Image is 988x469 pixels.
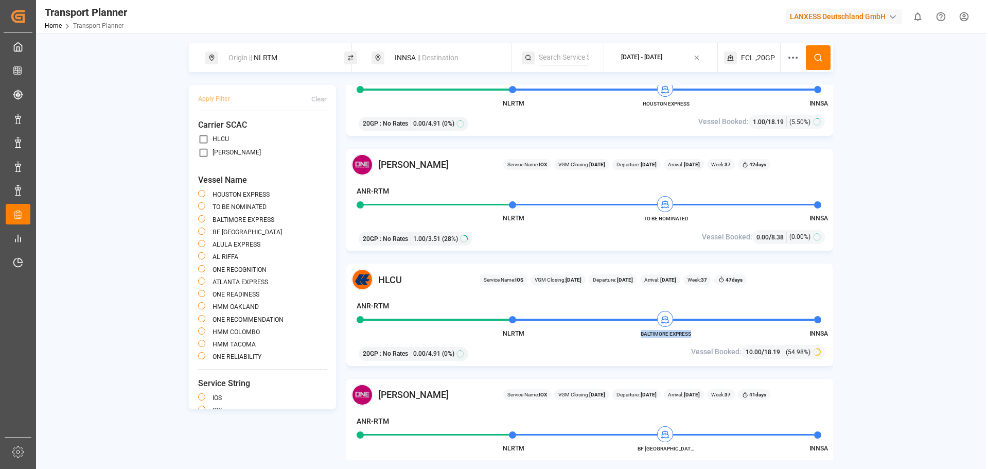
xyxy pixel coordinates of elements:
[687,276,707,284] span: Week:
[213,279,268,285] label: ATLANTA EXPRESS
[638,100,694,108] span: HOUSTON EXPRESS
[698,116,749,127] span: Vessel Booked:
[213,217,274,223] label: BALTIMORE EXPRESS
[702,232,752,242] span: Vessel Booked:
[539,392,547,397] b: IOX
[789,117,810,127] span: (5.50%)
[351,269,373,290] img: Carrier
[593,276,633,284] span: Departure:
[683,162,700,167] b: [DATE]
[484,276,523,284] span: Service Name:
[726,277,743,283] b: 47 days
[616,391,657,398] span: Departure:
[616,277,633,283] b: [DATE]
[589,162,605,167] b: [DATE]
[378,388,449,402] span: [PERSON_NAME]
[213,317,284,323] label: ONE RECOMMENDATION
[363,234,378,244] span: 20GP
[311,94,327,105] div: Clear
[809,100,828,107] span: INNSA
[711,161,731,168] span: Week:
[756,232,787,242] div: /
[413,234,440,244] span: 1.00 / 3.51
[378,158,449,171] span: [PERSON_NAME]
[222,48,333,67] div: NLRTM
[809,330,828,337] span: INNSA
[198,174,327,186] span: Vessel Name
[711,391,731,398] span: Week:
[213,304,259,310] label: HMM OAKLAND
[768,118,784,126] span: 18.19
[380,349,408,358] span: : No Rates
[539,50,589,65] input: Search Service String
[357,186,389,197] h4: ANR-RTM
[213,149,261,155] label: [PERSON_NAME]
[539,162,547,167] b: IOX
[638,445,694,453] span: BF [GEOGRAPHIC_DATA]
[809,215,828,222] span: INNSA
[610,48,711,68] button: [DATE] - [DATE]
[503,330,524,337] span: NLRTM
[507,161,547,168] span: Service Name:
[640,162,657,167] b: [DATE]
[753,116,787,127] div: /
[198,377,327,390] span: Service String
[213,395,222,401] label: IOS
[749,162,766,167] b: 42 days
[351,384,373,406] img: Carrier
[640,392,657,397] b: [DATE]
[357,301,389,311] h4: ANR-RTM
[507,391,547,398] span: Service Name:
[668,161,700,168] span: Arrival:
[809,445,828,452] span: INNSA
[638,215,694,222] span: TO BE NOMINATED
[213,254,238,260] label: AL RIFFA
[764,349,780,356] span: 18.19
[558,391,605,398] span: VGM Closing:
[213,341,256,348] label: HMM TACOMA
[213,291,259,298] label: ONE READINESS
[213,407,222,413] label: IOX
[213,136,229,142] label: HLCU
[589,392,605,397] b: [DATE]
[363,119,378,128] span: 20GP
[503,100,524,107] span: NLRTM
[746,346,783,357] div: /
[638,330,694,338] span: BALTIMORE EXPRESS
[351,154,373,176] img: Carrier
[442,119,454,128] span: (0%)
[746,349,762,356] span: 10.00
[786,9,902,24] div: LANXESS Deutschland GmbH
[725,392,731,397] b: 37
[363,349,378,358] span: 20GP
[771,234,784,241] span: 8.38
[213,204,267,210] label: TO BE NOMINATED
[725,162,731,167] b: 37
[906,5,929,28] button: show 0 new notifications
[213,192,270,198] label: HOUSTON EXPRESS
[357,416,389,427] h4: ANR-RTM
[378,273,402,287] span: HLCU
[749,392,766,397] b: 41 days
[389,48,500,67] div: INNSA
[442,349,454,358] span: (0%)
[213,229,282,235] label: BF [GEOGRAPHIC_DATA]
[413,349,440,358] span: 0.00 / 4.91
[789,232,810,241] span: (0.00%)
[701,277,707,283] b: 37
[417,54,458,62] span: || Destination
[503,445,524,452] span: NLRTM
[213,267,267,273] label: ONE RECOGNITION
[668,391,700,398] span: Arrival:
[786,7,906,26] button: LANXESS Deutschland GmbH
[45,5,127,20] div: Transport Planner
[213,241,260,248] label: ALULA EXPRESS
[380,234,408,244] span: : No Rates
[515,277,523,283] b: IOS
[741,53,754,63] span: FCL
[535,276,581,284] span: VGM Closing:
[45,22,62,29] a: Home
[228,54,252,62] span: Origin ||
[198,119,327,131] span: Carrier SCAC
[756,234,769,241] span: 0.00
